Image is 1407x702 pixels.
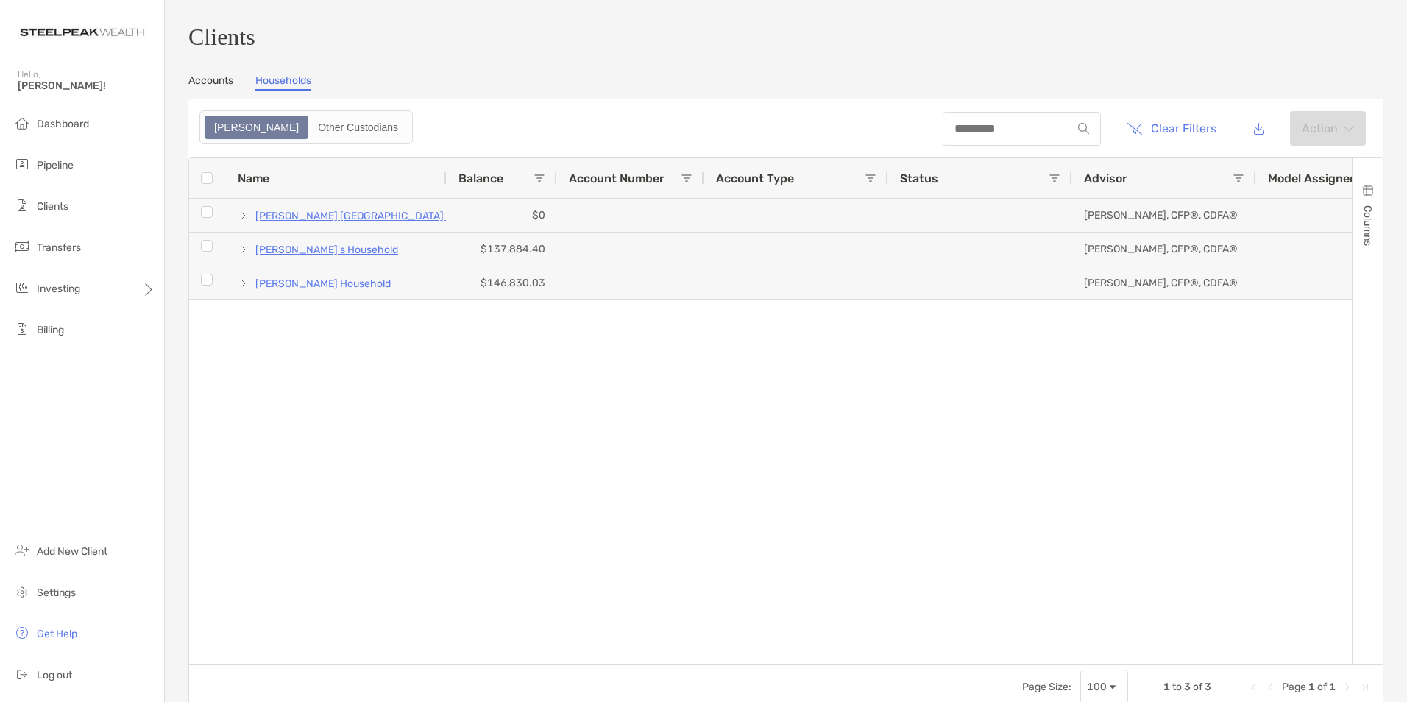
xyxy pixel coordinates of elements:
a: Households [255,74,311,91]
span: 1 [1329,681,1336,693]
span: Get Help [37,628,77,640]
span: Page [1282,681,1306,693]
img: pipeline icon [13,155,31,173]
img: arrow [1344,125,1354,132]
span: Transfers [37,241,81,254]
div: Last Page [1359,681,1371,693]
span: Clients [37,200,68,213]
div: Page Size: [1022,681,1071,693]
span: to [1172,681,1182,693]
img: transfers icon [13,238,31,255]
img: get-help icon [13,624,31,642]
h3: Clients [188,24,1383,51]
span: 3 [1205,681,1211,693]
span: Dashboard [37,118,89,130]
img: input icon [1078,123,1089,134]
span: Account Type [716,171,794,185]
span: Billing [37,324,64,336]
span: Add New Client [37,545,107,558]
img: dashboard icon [13,114,31,132]
span: Balance [458,171,503,185]
div: [PERSON_NAME], CFP®, CDFA® [1072,266,1256,299]
span: Model Assigned [1268,171,1357,185]
img: add_new_client icon [13,542,31,559]
span: Pipeline [37,159,74,171]
a: [PERSON_NAME]'s Household [255,241,398,259]
a: Accounts [188,74,233,91]
span: Name [238,171,269,185]
span: of [1317,681,1327,693]
span: [PERSON_NAME]! [18,79,155,92]
span: of [1193,681,1202,693]
div: $137,884.40 [447,233,557,266]
span: 3 [1184,681,1191,693]
div: [PERSON_NAME], CFP®, CDFA® [1072,199,1256,232]
div: 100 [1087,681,1107,693]
span: Investing [37,283,80,295]
span: Advisor [1084,171,1127,185]
div: [PERSON_NAME], CFP®, CDFA® [1072,233,1256,266]
img: billing icon [13,320,31,338]
button: Clear Filters [1116,113,1227,145]
div: $146,830.03 [447,266,557,299]
a: [PERSON_NAME] Household [255,274,391,293]
span: Columns [1361,205,1374,246]
div: Zoe [206,117,307,138]
a: [PERSON_NAME] [GEOGRAPHIC_DATA] [PERSON_NAME]'s Household [255,207,589,225]
div: Next Page [1342,681,1353,693]
img: logout icon [13,665,31,683]
div: Previous Page [1264,681,1276,693]
img: settings icon [13,583,31,600]
span: Log out [37,669,72,681]
button: Actionarrow [1290,111,1366,146]
span: Account Number [569,171,664,185]
img: clients icon [13,196,31,214]
div: segmented control [199,110,413,144]
span: 1 [1163,681,1170,693]
span: Settings [37,586,76,599]
span: Status [900,171,938,185]
div: First Page [1247,681,1258,693]
div: Other Custodians [310,117,406,138]
img: investing icon [13,279,31,297]
img: Zoe Logo [18,6,146,59]
span: 1 [1308,681,1315,693]
div: $0 [447,199,557,232]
